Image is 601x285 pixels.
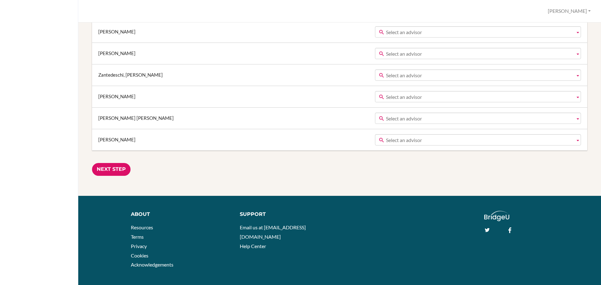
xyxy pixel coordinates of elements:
span: Select an advisor [386,48,573,59]
span: Select an advisor [386,91,573,103]
span: Select an advisor [386,27,573,38]
button: [PERSON_NAME] [545,5,593,17]
a: Privacy [131,243,147,249]
td: [PERSON_NAME] [92,129,373,150]
td: Zantedeschi, [PERSON_NAME] [92,64,373,86]
a: Help Center [240,243,266,249]
span: Select an advisor [386,135,573,146]
div: About [131,211,231,218]
a: Resources [131,224,153,230]
div: Support [240,211,334,218]
a: Email us at [EMAIL_ADDRESS][DOMAIN_NAME] [240,224,306,240]
span: Select an advisor [386,70,573,81]
span: Select an advisor [386,113,573,124]
img: logo_white@2x-f4f0deed5e89b7ecb1c2cc34c3e3d731f90f0f143d5ea2071677605dd97b5244.png [484,211,510,221]
a: Cookies [131,252,148,258]
td: [PERSON_NAME] [92,43,373,64]
td: [PERSON_NAME] [92,86,373,107]
input: Next Step [92,163,131,176]
a: Terms [131,234,144,240]
td: [PERSON_NAME] [92,21,373,43]
td: [PERSON_NAME] [PERSON_NAME] [92,107,373,129]
a: Acknowledgements [131,262,173,267]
